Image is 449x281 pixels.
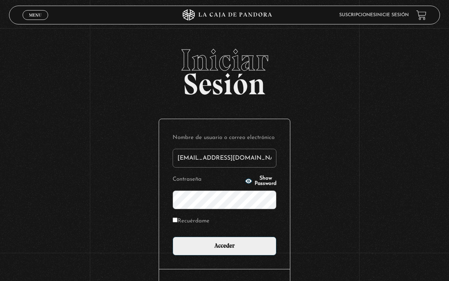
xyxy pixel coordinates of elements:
label: Nombre de usuario o correo electrónico [173,133,276,143]
span: Show Password [255,176,276,186]
a: Suscripciones [339,13,376,17]
a: Inicie sesión [376,13,409,17]
input: Recuérdame [173,218,177,222]
label: Recuérdame [173,216,209,226]
span: Cerrar [26,19,44,24]
h2: Sesión [9,45,440,93]
span: Iniciar [9,45,440,75]
button: Show Password [245,176,276,186]
a: View your shopping cart [416,10,426,20]
label: Contraseña [173,174,243,184]
input: Acceder [173,237,276,255]
span: Menu [29,13,41,17]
